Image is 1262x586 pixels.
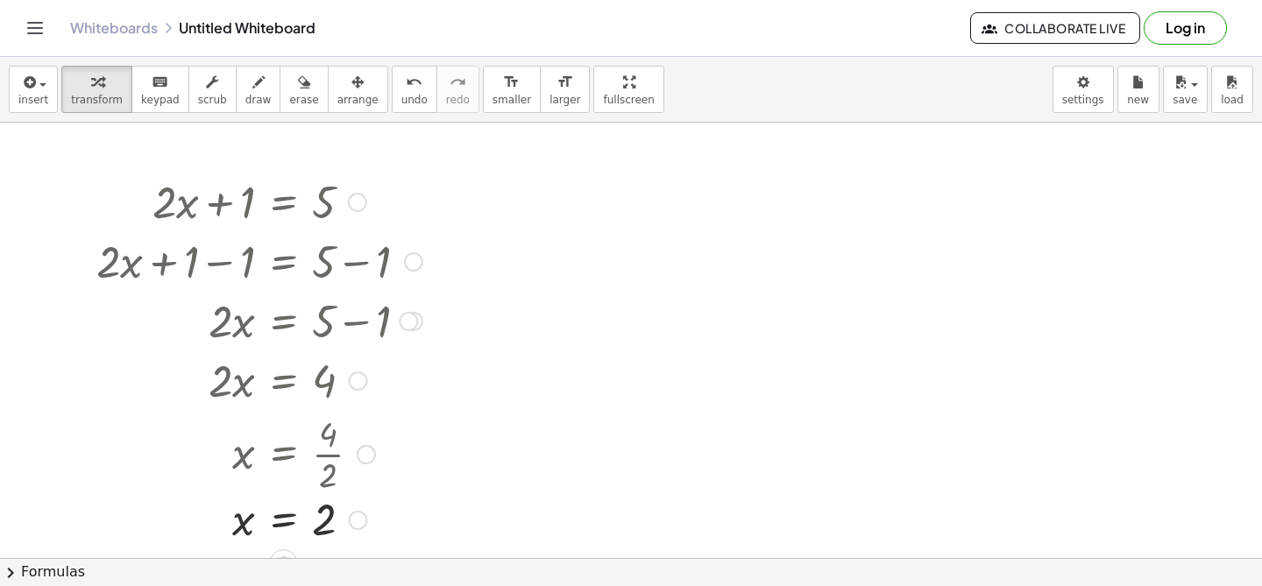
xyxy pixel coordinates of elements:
[289,94,318,106] span: erase
[71,94,123,106] span: transform
[483,66,541,113] button: format_sizesmaller
[1144,11,1227,45] button: Log in
[446,94,470,106] span: redo
[21,14,49,42] button: Toggle navigation
[392,66,437,113] button: undoundo
[131,66,189,113] button: keyboardkeypad
[1127,94,1149,106] span: new
[1211,66,1253,113] button: load
[61,66,132,113] button: transform
[280,66,328,113] button: erase
[245,94,272,106] span: draw
[198,94,227,106] span: scrub
[1117,66,1159,113] button: new
[436,66,479,113] button: redoredo
[236,66,281,113] button: draw
[985,20,1125,36] span: Collaborate Live
[188,66,237,113] button: scrub
[557,72,573,93] i: format_size
[401,94,428,106] span: undo
[603,94,654,106] span: fullscreen
[270,549,298,577] div: Apply the same math to both sides of the equation
[337,94,379,106] span: arrange
[141,94,180,106] span: keypad
[450,72,466,93] i: redo
[540,66,590,113] button: format_sizelarger
[1221,94,1244,106] span: load
[1173,94,1197,106] span: save
[9,66,58,113] button: insert
[493,94,531,106] span: smaller
[1053,66,1114,113] button: settings
[970,12,1140,44] button: Collaborate Live
[593,66,663,113] button: fullscreen
[1163,66,1208,113] button: save
[152,72,168,93] i: keyboard
[328,66,388,113] button: arrange
[549,94,580,106] span: larger
[503,72,520,93] i: format_size
[18,94,48,106] span: insert
[406,72,422,93] i: undo
[70,19,158,37] a: Whiteboards
[1062,94,1104,106] span: settings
